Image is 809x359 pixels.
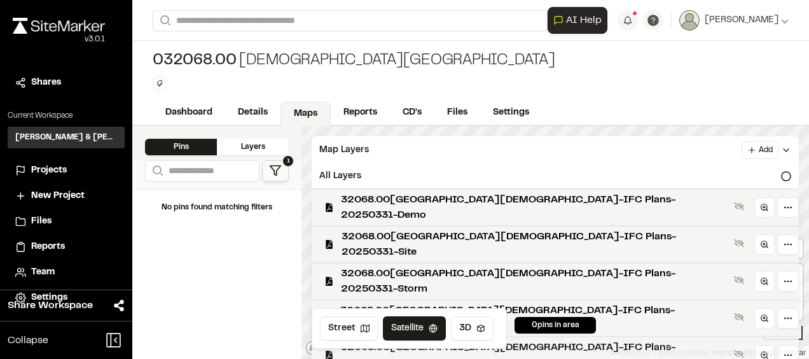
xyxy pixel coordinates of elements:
[731,272,747,288] button: Show layer
[705,13,778,27] span: [PERSON_NAME]
[217,139,289,155] div: Layers
[8,333,48,348] span: Collapse
[320,316,378,341] button: Street
[548,7,607,34] button: Open AI Assistant
[451,316,494,341] button: 3D
[153,76,167,90] button: Edit Tags
[153,51,555,71] div: [DEMOGRAPHIC_DATA][GEOGRAPHIC_DATA]
[340,303,729,334] span: 32068.00[GEOGRAPHIC_DATA][DEMOGRAPHIC_DATA]-IFC Plans-20250331-SWPPP
[548,7,612,34] div: Open AI Assistant
[15,265,117,279] a: Team
[679,10,700,31] img: User
[312,164,799,188] div: All Layers
[153,51,237,71] span: 032068.00
[8,298,93,313] span: Share Workspace
[280,102,331,126] a: Maps
[532,320,579,331] span: 0 pins in area
[15,164,117,178] a: Projects
[15,76,117,90] a: Shares
[341,266,729,297] span: 32068.00[GEOGRAPHIC_DATA][DEMOGRAPHIC_DATA]-IFC Plans-20250331-Storm
[731,236,747,251] button: Show layer
[15,215,117,229] a: Files
[31,189,85,203] span: New Project
[566,13,602,28] span: AI Help
[731,309,747,325] button: Show layer
[153,10,176,31] button: Search
[480,101,542,125] a: Settings
[731,199,747,214] button: Show layer
[8,110,125,122] p: Current Workspace
[283,156,293,166] span: 1
[31,164,67,178] span: Projects
[754,197,775,218] a: Zoom to layer
[31,265,55,279] span: Team
[162,204,272,211] span: No pins found matching filters
[434,101,480,125] a: Files
[390,101,434,125] a: CD's
[31,215,52,229] span: Files
[153,101,225,125] a: Dashboard
[15,240,117,254] a: Reports
[319,143,369,157] span: Map Layers
[777,348,806,357] a: Maxar
[679,10,789,31] button: [PERSON_NAME]
[13,34,105,45] div: Oh geez...please don't...
[145,160,168,181] button: Search
[342,229,729,260] span: 32068.00[GEOGRAPHIC_DATA][DEMOGRAPHIC_DATA]-IFC Plans-20250331-Site
[262,160,289,181] button: 1
[15,189,117,203] a: New Project
[145,139,217,155] div: Pins
[13,18,105,34] img: rebrand.png
[383,316,446,341] button: Satellite
[341,192,729,223] span: 32068.00[GEOGRAPHIC_DATA][DEMOGRAPHIC_DATA]-IFC Plans-20250331-Demo
[331,101,390,125] a: Reports
[754,234,775,255] a: Zoom to layer
[225,101,280,125] a: Details
[754,271,775,292] a: Zoom to layer
[31,76,61,90] span: Shares
[759,144,773,156] span: Add
[742,141,778,159] button: Add
[15,132,117,143] h3: [PERSON_NAME] & [PERSON_NAME] Inc.
[754,308,775,328] a: Zoom to layer
[305,341,361,355] a: Mapbox logo
[31,240,65,254] span: Reports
